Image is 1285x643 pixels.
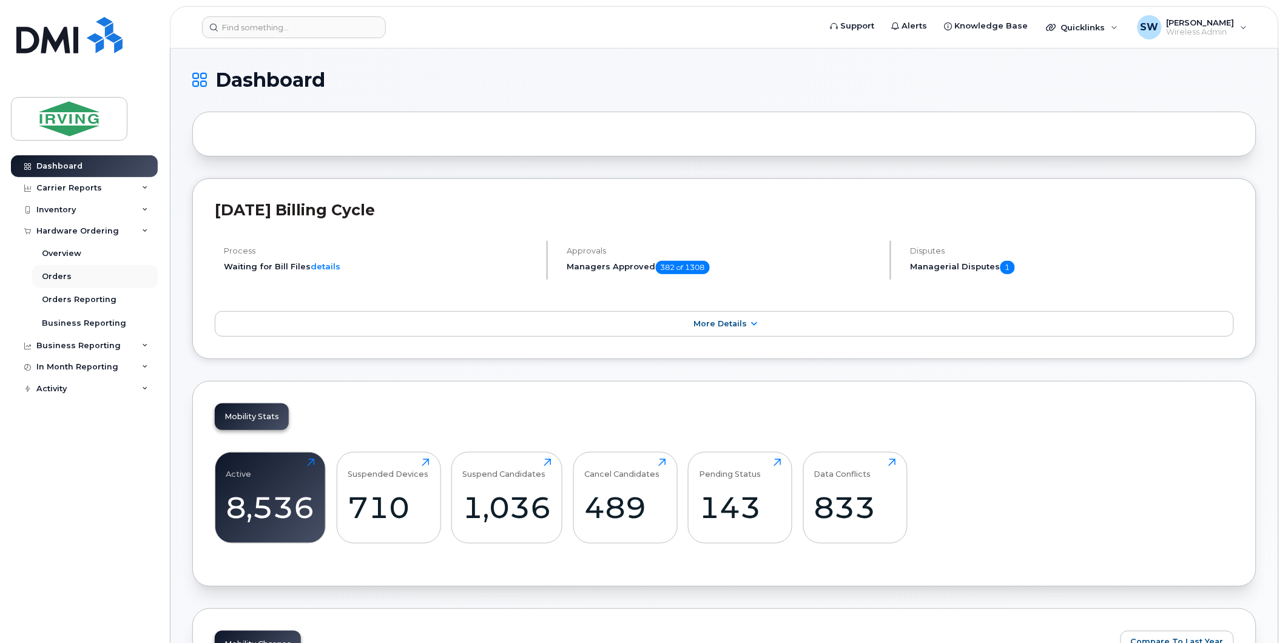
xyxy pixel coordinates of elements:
div: 710 [348,490,430,525]
h5: Managers Approved [567,261,880,274]
a: Active8,536 [226,459,315,536]
a: Data Conflicts833 [814,459,896,536]
a: Suspend Candidates1,036 [463,459,551,536]
div: 143 [700,490,781,525]
a: Suspended Devices710 [348,459,430,536]
div: Active [226,459,252,479]
span: More Details [693,319,747,328]
a: details [311,261,340,271]
div: Suspend Candidates [463,459,546,479]
a: Cancel Candidates489 [584,459,666,536]
h4: Approvals [567,246,880,255]
span: 1 [1000,261,1015,274]
div: 1,036 [463,490,551,525]
h5: Managerial Disputes [911,261,1234,274]
h2: [DATE] Billing Cycle [215,201,1234,219]
a: Pending Status143 [700,459,781,536]
div: Pending Status [700,459,761,479]
div: Cancel Candidates [584,459,659,479]
span: Dashboard [215,71,325,89]
div: Suspended Devices [348,459,428,479]
div: Data Conflicts [814,459,871,479]
div: 833 [814,490,896,525]
div: 8,536 [226,490,315,525]
li: Waiting for Bill Files [224,261,536,272]
h4: Disputes [911,246,1234,255]
span: 382 of 1308 [656,261,710,274]
h4: Process [224,246,536,255]
div: 489 [584,490,666,525]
